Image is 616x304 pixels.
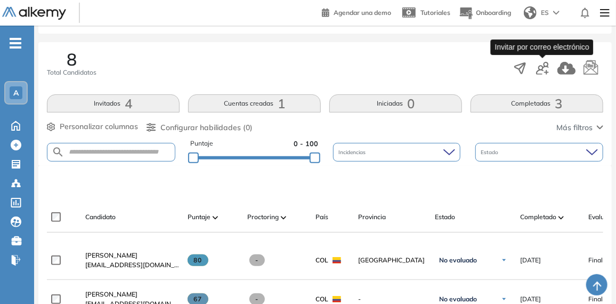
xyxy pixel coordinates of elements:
[471,94,603,113] button: Completadas3
[52,146,64,159] img: SEARCH_ALT
[160,122,253,133] span: Configurar habilidades (0)
[2,7,66,20] img: Logo
[10,42,21,44] i: -
[476,9,511,17] span: Onboarding
[85,212,116,222] span: Candidato
[333,143,461,162] div: Incidencias
[520,212,556,222] span: Completado
[524,6,537,19] img: world
[556,122,593,133] span: Más filtros
[322,5,391,18] a: Agendar una demo
[47,68,96,77] span: Total Candidatos
[475,143,603,162] div: Estado
[333,257,341,263] img: COL
[439,256,477,265] span: No evaluado
[329,94,462,113] button: Iniciadas0
[596,2,614,23] img: Menu
[520,294,541,304] span: [DATE]
[85,251,179,260] a: [PERSON_NAME]
[420,9,450,17] span: Tutoriales
[188,94,321,113] button: Cuentas creadas1
[439,295,477,303] span: No evaluado
[281,216,286,219] img: [missing "en.ARROW_ALT" translation]
[501,257,507,263] img: Ícono de flecha
[491,39,594,55] div: Invitar por correo electrónico
[188,254,208,266] span: 80
[85,290,137,298] span: [PERSON_NAME]
[541,8,549,18] span: ES
[85,290,179,299] a: [PERSON_NAME]
[558,216,564,219] img: [missing "en.ARROW_ALT" translation]
[501,296,507,302] img: Ícono de flecha
[294,139,318,149] span: 0 - 100
[553,11,560,15] img: arrow
[47,121,138,132] button: Personalizar columnas
[333,296,341,302] img: COL
[147,122,253,133] button: Configurar habilidades (0)
[338,148,368,156] span: Incidencias
[249,254,265,266] span: -
[435,212,455,222] span: Estado
[315,212,328,222] span: País
[60,121,138,132] span: Personalizar columnas
[481,148,500,156] span: Estado
[85,251,137,259] span: [PERSON_NAME]
[459,2,511,25] button: Onboarding
[247,212,279,222] span: Proctoring
[13,89,19,97] span: A
[315,294,328,304] span: COL
[358,212,386,222] span: Provincia
[47,94,180,113] button: Invitados4
[520,255,541,265] span: [DATE]
[213,216,218,219] img: [missing "en.ARROW_ALT" translation]
[85,260,179,270] span: [EMAIL_ADDRESS][DOMAIN_NAME]
[358,255,426,265] span: [GEOGRAPHIC_DATA]
[358,294,426,304] span: -
[67,51,77,68] span: 8
[190,139,213,149] span: Puntaje
[188,212,210,222] span: Puntaje
[334,9,391,17] span: Agendar una demo
[556,122,603,133] button: Más filtros
[315,255,328,265] span: COL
